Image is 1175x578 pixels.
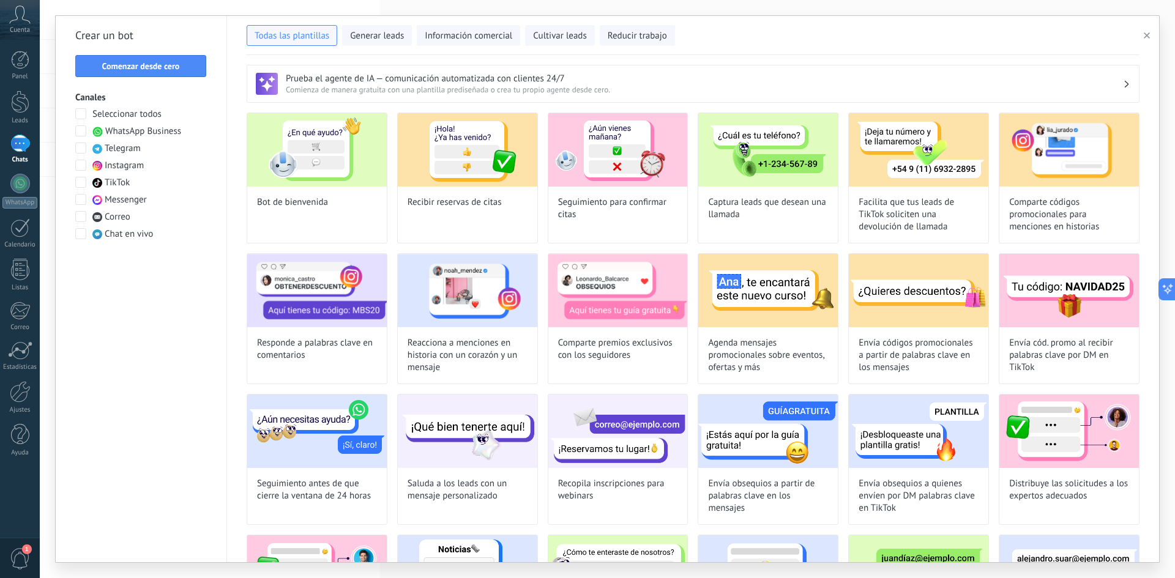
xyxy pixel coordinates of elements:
[859,478,979,514] span: Envía obsequios a quienes envíen por DM palabras clave en TikTok
[286,73,1123,84] h3: Prueba el agente de IA — comunicación automatizada con clientes 24/7
[533,30,586,42] span: Cultivar leads
[548,254,688,327] img: Comparte premios exclusivos con los seguidores
[2,156,38,164] div: Chats
[257,478,377,502] span: Seguimiento antes de que cierre la ventana de 24 horas
[425,30,512,42] span: Información comercial
[398,395,537,468] img: Saluda a los leads con un mensaje personalizado
[102,62,180,70] span: Comenzar desde cero
[2,284,38,292] div: Listas
[548,395,688,468] img: Recopila inscripciones para webinars
[2,406,38,414] div: Ajustes
[408,196,502,209] span: Recibir reservas de citas
[2,241,38,249] div: Calendario
[105,211,130,223] span: Correo
[698,113,838,187] img: Captura leads que desean una llamada
[2,449,38,457] div: Ayuda
[286,84,1123,95] span: Comienza de manera gratuita con una plantilla prediseñada o crea tu propio agente desde cero.
[849,113,988,187] img: Facilita que tus leads de TikTok soliciten una devolución de llamada
[257,196,328,209] span: Bot de bienvenida
[999,395,1139,468] img: Distribuye las solicitudes a los expertos adecuados
[92,108,162,120] span: Seleccionar todos
[849,395,988,468] img: Envía obsequios a quienes envíen por DM palabras clave en TikTok
[105,143,141,155] span: Telegram
[708,196,828,221] span: Captura leads que desean una llamada
[708,337,828,374] span: Agenda mensajes promocionales sobre eventos, ofertas y más
[247,25,337,46] button: Todas las plantillas
[22,544,32,554] span: 1
[255,30,329,42] span: Todas las plantillas
[75,55,206,77] button: Comenzar desde cero
[105,177,130,189] span: TikTok
[10,26,30,34] span: Cuenta
[247,395,387,468] img: Seguimiento antes de que cierre la ventana de 24 horas
[75,92,207,103] h3: Canales
[708,478,828,514] span: Envía obsequios a partir de palabras clave en los mensajes
[558,337,678,361] span: Comparte premios exclusivos con los seguidores
[408,337,528,374] span: Reacciona a menciones en historia con un corazón y un mensaje
[999,254,1139,327] img: Envía cód. promo al recibir palabras clave por DM en TikTok
[849,254,988,327] img: Envía códigos promocionales a partir de palabras clave en los mensajes
[1009,196,1129,233] span: Comparte códigos promocionales para menciones en historias
[105,125,181,138] span: WhatsApp Business
[2,363,38,371] div: Estadísticas
[1009,478,1129,502] span: Distribuye las solicitudes a los expertos adecuados
[247,113,387,187] img: Bot de bienvenida
[2,117,38,125] div: Leads
[999,113,1139,187] img: Comparte códigos promocionales para menciones en historias
[548,113,688,187] img: Seguimiento para confirmar citas
[408,478,528,502] span: Saluda a los leads con un mensaje personalizado
[859,337,979,374] span: Envía códigos promocionales a partir de palabras clave en los mensajes
[600,25,675,46] button: Reducir trabajo
[558,478,678,502] span: Recopila inscripciones para webinars
[698,254,838,327] img: Agenda mensajes promocionales sobre eventos, ofertas y más
[2,197,37,209] div: WhatsApp
[417,25,520,46] button: Información comercial
[398,113,537,187] img: Recibir reservas de citas
[257,337,377,361] span: Responde a palabras clave en comentarios
[75,26,207,45] h2: Crear un bot
[105,160,144,172] span: Instagram
[2,324,38,332] div: Correo
[2,73,38,81] div: Panel
[1009,337,1129,374] span: Envía cód. promo al recibir palabras clave por DM en TikTok
[525,25,594,46] button: Cultivar leads
[859,196,979,233] span: Facilita que tus leads de TikTok soliciten una devolución de llamada
[342,25,412,46] button: Generar leads
[398,254,537,327] img: Reacciona a menciones en historia con un corazón y un mensaje
[105,228,153,240] span: Chat en vivo
[350,30,404,42] span: Generar leads
[698,395,838,468] img: Envía obsequios a partir de palabras clave en los mensajes
[558,196,678,221] span: Seguimiento para confirmar citas
[247,254,387,327] img: Responde a palabras clave en comentarios
[105,194,147,206] span: Messenger
[608,30,667,42] span: Reducir trabajo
